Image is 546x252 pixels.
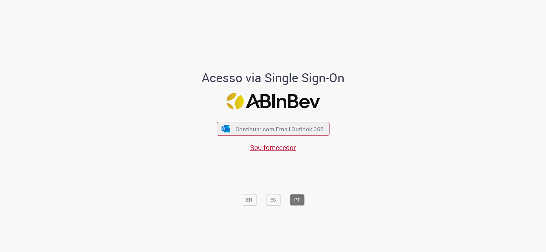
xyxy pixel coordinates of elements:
[266,194,281,206] button: ES
[221,125,231,132] img: ícone Azure/Microsoft 360
[235,125,324,133] span: Continuar com Email Outlook 365
[290,194,304,206] button: PT
[217,122,329,136] button: ícone Azure/Microsoft 360 Continuar com Email Outlook 365
[178,71,368,85] h1: Acesso via Single Sign-On
[250,143,296,152] a: Sou fornecedor
[242,194,257,206] button: EN
[226,93,320,109] img: Logo ABInBev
